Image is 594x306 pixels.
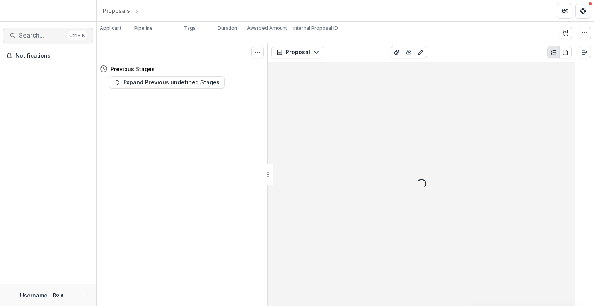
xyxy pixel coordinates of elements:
[293,25,338,32] p: Internal Proposal ID
[51,292,66,299] p: Role
[415,46,427,58] button: Edit as form
[557,3,572,19] button: Partners
[271,46,324,58] button: Proposal
[559,46,572,58] button: PDF view
[103,7,130,15] div: Proposals
[100,5,173,16] nav: breadcrumb
[218,25,237,32] p: Duration
[575,3,591,19] button: Get Help
[3,28,93,43] button: Search...
[251,46,264,58] button: Toggle View Cancelled Tasks
[184,25,196,32] p: Tags
[15,53,90,59] span: Notifications
[3,50,93,62] button: Notifications
[247,25,287,32] p: Awarded Amount
[68,31,87,40] div: Ctrl + K
[391,46,403,58] button: View Attached Files
[20,291,48,299] p: Username
[547,46,560,58] button: Plaintext view
[82,291,92,300] button: More
[100,25,121,32] p: Applicant
[19,32,65,39] span: Search...
[100,5,133,16] a: Proposals
[579,46,591,58] button: Expand right
[111,65,155,73] h4: Previous Stages
[134,25,153,32] p: Pipeline
[109,76,225,89] button: Expand Previous undefined Stages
